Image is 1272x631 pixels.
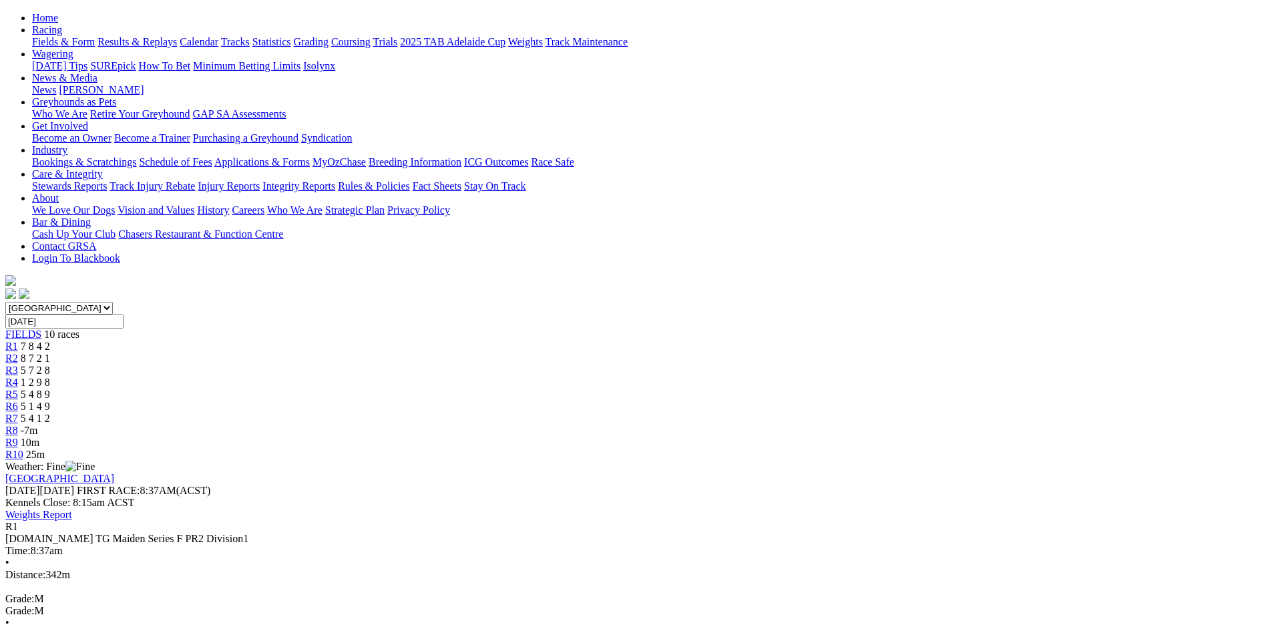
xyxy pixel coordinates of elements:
div: M [5,593,1267,605]
a: Vision and Values [118,204,194,216]
div: Care & Integrity [32,180,1267,192]
div: 342m [5,569,1267,581]
span: 8:37AM(ACST) [77,485,210,496]
div: M [5,605,1267,617]
span: 7 8 4 2 [21,341,50,352]
a: Coursing [331,36,371,47]
div: News & Media [32,84,1267,96]
a: Weights Report [5,509,72,520]
a: Wagering [32,48,73,59]
span: R8 [5,425,18,436]
a: R7 [5,413,18,424]
a: [GEOGRAPHIC_DATA] [5,473,114,484]
span: R10 [5,449,23,460]
a: News [32,84,56,95]
span: 10m [21,437,39,448]
a: Results & Replays [97,36,177,47]
span: [DATE] [5,485,40,496]
div: 8:37am [5,545,1267,557]
a: Syndication [301,132,352,144]
a: R5 [5,389,18,400]
span: 5 4 8 9 [21,389,50,400]
a: How To Bet [139,60,191,71]
a: Race Safe [531,156,574,168]
span: Weather: Fine [5,461,95,472]
a: FIELDS [5,329,41,340]
a: Breeding Information [369,156,461,168]
a: Track Maintenance [546,36,628,47]
span: Grade: [5,593,35,604]
div: [DOMAIN_NAME] TG Maiden Series F PR2 Division1 [5,533,1267,545]
a: Weights [508,36,543,47]
img: logo-grsa-white.png [5,275,16,286]
a: Login To Blackbook [32,252,120,264]
a: Track Injury Rebate [110,180,195,192]
a: Tracks [221,36,250,47]
img: facebook.svg [5,288,16,299]
a: Isolynx [303,60,335,71]
span: R1 [5,521,18,532]
input: Select date [5,314,124,329]
a: Rules & Policies [338,180,410,192]
a: R3 [5,365,18,376]
a: Become a Trainer [114,132,190,144]
a: R2 [5,353,18,364]
a: Schedule of Fees [139,156,212,168]
span: 25m [26,449,45,460]
span: -7m [21,425,38,436]
div: Wagering [32,60,1267,72]
a: [PERSON_NAME] [59,84,144,95]
span: 1 2 9 8 [21,377,50,388]
a: GAP SA Assessments [193,108,286,120]
a: SUREpick [90,60,136,71]
div: Kennels Close: 8:15am ACST [5,497,1267,509]
a: R1 [5,341,18,352]
a: News & Media [32,72,97,83]
a: About [32,192,59,204]
a: [DATE] Tips [32,60,87,71]
a: Calendar [180,36,218,47]
div: Get Involved [32,132,1267,144]
span: 5 1 4 9 [21,401,50,412]
a: Fact Sheets [413,180,461,192]
div: About [32,204,1267,216]
a: Stay On Track [464,180,525,192]
a: Fields & Form [32,36,95,47]
a: MyOzChase [312,156,366,168]
img: Fine [65,461,95,473]
a: Retire Your Greyhound [90,108,190,120]
span: 10 races [44,329,79,340]
a: Cash Up Your Club [32,228,116,240]
div: Racing [32,36,1267,48]
span: [DATE] [5,485,74,496]
span: Distance: [5,569,45,580]
a: R9 [5,437,18,448]
a: Racing [32,24,62,35]
span: • [5,557,9,568]
a: Privacy Policy [387,204,450,216]
a: Chasers Restaurant & Function Centre [118,228,283,240]
span: • [5,617,9,628]
a: Who We Are [267,204,323,216]
a: Care & Integrity [32,168,103,180]
a: Industry [32,144,67,156]
a: Minimum Betting Limits [193,60,300,71]
a: Become an Owner [32,132,112,144]
a: Who We Are [32,108,87,120]
span: FIRST RACE: [77,485,140,496]
a: Grading [294,36,329,47]
div: Bar & Dining [32,228,1267,240]
a: R4 [5,377,18,388]
a: Get Involved [32,120,88,132]
a: Integrity Reports [262,180,335,192]
a: Bar & Dining [32,216,91,228]
a: Home [32,12,58,23]
a: 2025 TAB Adelaide Cup [400,36,505,47]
